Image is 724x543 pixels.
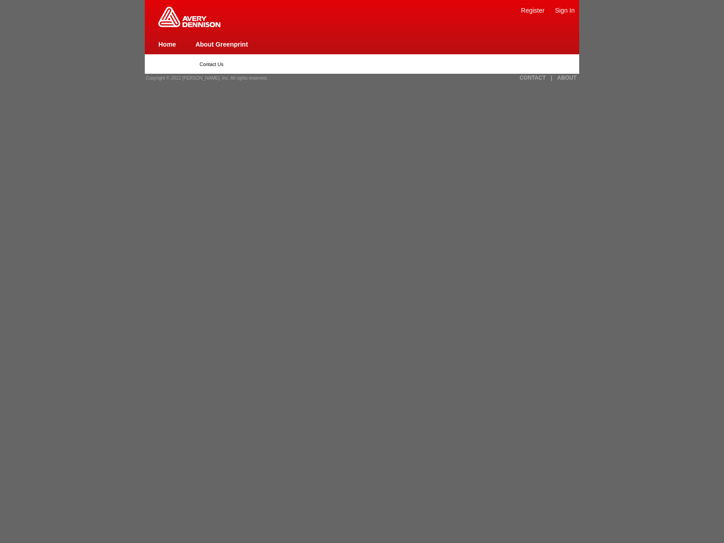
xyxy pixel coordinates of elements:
a: Home [158,41,176,48]
a: Sign In [555,7,575,14]
a: ABOUT [557,75,576,81]
a: | [551,75,552,81]
span: Copyright © 2012 [PERSON_NAME], Inc. All rights reserved. [146,76,268,81]
img: Home [158,7,220,27]
p: Contact Us [200,62,524,67]
a: CONTACT [519,75,546,81]
a: About Greenprint [195,41,248,48]
a: Greenprint [158,23,220,28]
a: Register [521,7,544,14]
